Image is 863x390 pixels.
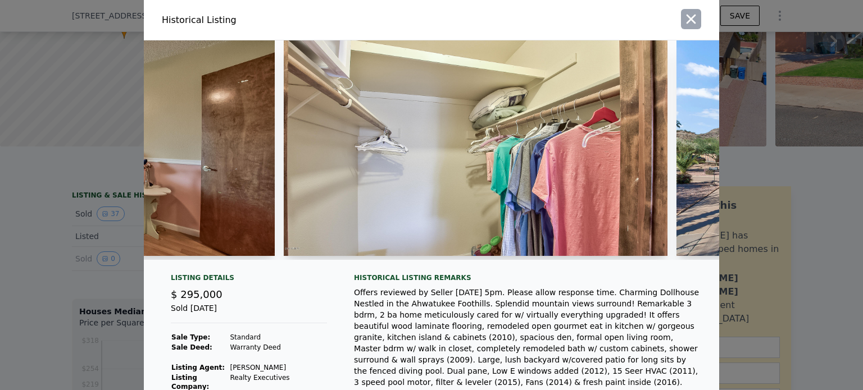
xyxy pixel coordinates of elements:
[229,342,327,352] td: Warranty Deed
[171,273,327,287] div: Listing Details
[171,333,210,341] strong: Sale Type:
[171,343,212,351] strong: Sale Deed:
[171,364,225,371] strong: Listing Agent:
[229,332,327,342] td: Standard
[229,363,327,373] td: [PERSON_NAME]
[171,288,222,300] span: $ 295,000
[354,273,701,282] div: Historical Listing remarks
[162,13,427,27] div: Historical Listing
[284,40,667,256] img: Property Img
[171,302,327,323] div: Sold [DATE]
